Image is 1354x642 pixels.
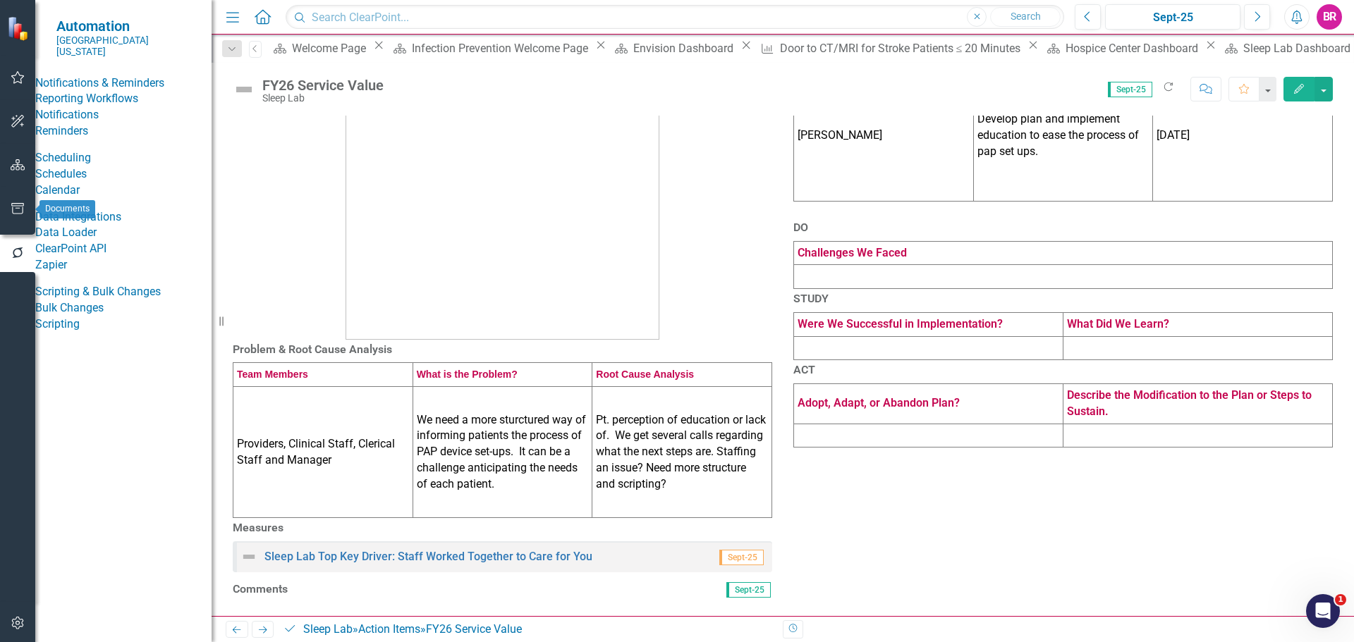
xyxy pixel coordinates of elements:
[233,78,255,101] img: Not Defined
[233,343,772,356] h3: Problem & Root Cause Analysis
[793,221,1333,234] h3: DO
[35,241,212,257] a: ClearPoint API
[240,548,257,565] img: Not Defined
[990,7,1061,27] button: Search
[592,387,772,518] td: Pt. perception of education or lack of. We get several calls regarding what the next steps are. S...
[35,225,212,241] a: Data Loader
[755,39,1024,57] a: Door to CT/MRI for Stroke Patients ≤ 20 Minutes
[726,582,771,598] span: Sept-25
[1066,39,1202,57] div: Hospice Center Dashboard
[1105,4,1240,30] button: Sept-25
[793,292,1333,305] h3: STUDY
[35,183,212,199] a: Calendar
[35,75,164,92] div: Notifications & Reminders
[286,5,1064,30] input: Search ClearPoint...
[973,70,1153,202] td: Develop plan and implement education to ease the process of pap set ups.
[798,246,907,259] span: Challenges We Faced
[39,200,95,218] div: Documents
[233,387,413,518] td: Providers, Clinical Staff, Clerical Staff and Manager
[35,166,212,183] a: Schedules
[1110,9,1236,26] div: Sept-25
[413,387,592,518] td: We need a more sturctured way of informing patients the process of PAP device set-ups. It can be ...
[780,39,1025,57] div: Door to CT/MRI for Stroke Patients ≤ 20 Minutes
[633,39,738,57] div: Envision Dashboard
[1335,594,1346,605] span: 1
[798,317,1003,331] span: Were We Successful in Implementation?
[35,107,212,123] a: Notifications
[1067,388,1312,418] span: Describe the Modification to the Plan or Steps to Sustain.
[292,39,370,57] div: Welcome Page
[237,369,308,380] span: Team Members
[1153,70,1333,202] td: [DATE]
[426,622,522,636] div: FY26 Service Value
[264,550,592,563] a: Sleep Lab Top Key Driver: Staff Worked Together to Care for You
[262,78,384,93] div: FY26 Service Value
[1317,4,1342,30] button: BR
[1306,594,1340,628] iframe: Intercom live chat
[35,150,91,166] div: Scheduling
[388,39,592,57] a: Infection Prevention Welcome Page
[610,39,738,57] a: Envision Dashboard
[35,300,212,316] a: Bulk Changes
[1067,317,1169,331] span: What Did We Learn?
[798,396,960,409] span: Adopt, Adapt, or Abandon Plan?
[35,91,212,107] a: Reporting Workflows
[35,257,212,273] a: Zapier
[262,93,384,104] div: Sleep Lab
[793,364,1333,376] h3: ACT
[1011,11,1041,22] span: Search
[35,316,212,333] a: Scripting
[7,16,32,41] img: ClearPoint Strategy
[35,123,212,140] a: Reminders
[56,35,197,58] small: [GEOGRAPHIC_DATA][US_STATE]
[417,369,518,380] span: What is the Problem?
[283,622,772,638] div: » »
[1042,39,1202,57] a: Hospice Center Dashboard
[56,18,197,35] span: Automation
[233,583,527,595] h3: Comments
[719,550,764,565] span: Sept-25
[269,39,370,57] a: Welcome Page
[233,521,772,534] h3: Measures
[412,39,592,57] div: Infection Prevention Welcome Page
[596,369,694,380] span: Root Cause Analysis
[358,622,420,636] a: Action Items
[1108,82,1152,97] span: Sept-25
[35,284,161,300] div: Scripting & Bulk Changes
[303,622,353,636] a: Sleep Lab
[794,70,974,202] td: [PERSON_NAME]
